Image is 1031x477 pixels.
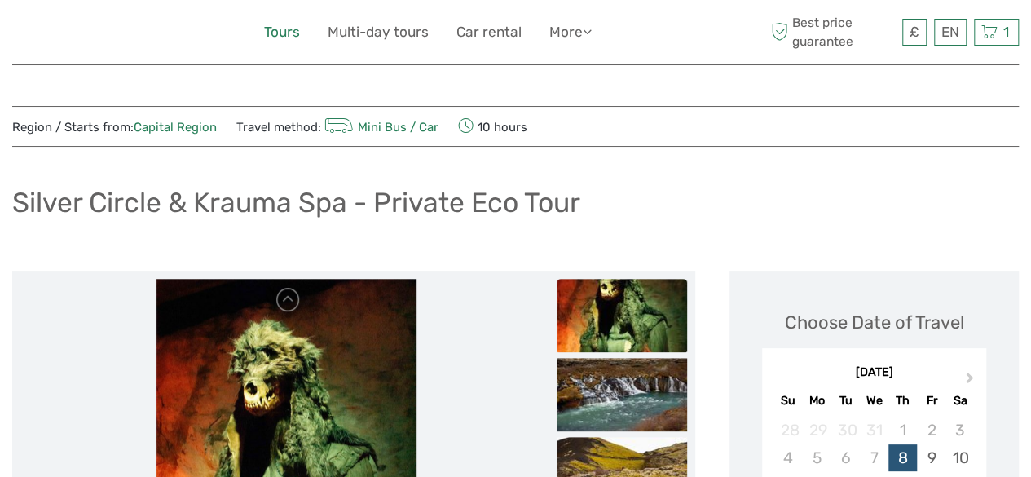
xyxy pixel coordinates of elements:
div: Mo [803,390,831,412]
img: 632-1a1f61c2-ab70-46c5-a88f-57c82c74ba0d_logo_small.jpg [12,12,95,52]
div: Not available Sunday, December 28th, 2025 [773,417,802,444]
div: Not available Monday, January 5th, 2026 [803,444,831,471]
div: Choose Thursday, January 8th, 2026 [888,444,917,471]
div: We [860,390,888,412]
div: Not available Tuesday, December 30th, 2025 [831,417,860,444]
span: Region / Starts from: [12,119,217,136]
span: Best price guarantee [767,14,898,50]
button: Next Month [958,369,985,395]
img: 9ec78793ffc240c8b6e7447f3163bf72_slider_thumbnail.jpeg [557,279,687,352]
a: Tours [264,20,300,44]
a: Car rental [456,20,522,44]
div: Choose Saturday, January 10th, 2026 [945,444,974,471]
a: More [549,20,592,44]
div: Su [773,390,802,412]
div: Not available Wednesday, January 7th, 2026 [860,444,888,471]
div: Not available Sunday, January 4th, 2026 [773,444,802,471]
span: 10 hours [458,115,527,138]
div: Th [888,390,917,412]
span: Travel method: [236,115,438,138]
span: £ [910,24,919,40]
div: EN [934,19,967,46]
div: Fr [917,390,945,412]
p: We're away right now. Please check back later! [23,29,184,42]
div: Sa [945,390,974,412]
div: Not available Tuesday, January 6th, 2026 [831,444,860,471]
div: [DATE] [762,364,986,382]
div: Not available Saturday, January 3rd, 2026 [945,417,974,444]
a: Mini Bus / Car [321,120,438,135]
div: Tu [831,390,860,412]
div: Not available Thursday, January 1st, 2026 [888,417,917,444]
div: Not available Friday, January 2nd, 2026 [917,417,945,444]
a: Capital Region [134,120,217,135]
img: 0f83efe163d64846b15e8834f6fb7a20_slider_thumbnail.jpeg [557,358,687,431]
button: Open LiveChat chat widget [187,25,207,45]
div: Choose Friday, January 9th, 2026 [917,444,945,471]
a: Multi-day tours [328,20,429,44]
span: 1 [1001,24,1011,40]
div: Not available Wednesday, December 31st, 2025 [860,417,888,444]
div: Not available Monday, December 29th, 2025 [803,417,831,444]
div: Choose Date of Travel [785,310,964,335]
h1: Silver Circle & Krauma Spa - Private Eco Tour [12,186,580,219]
